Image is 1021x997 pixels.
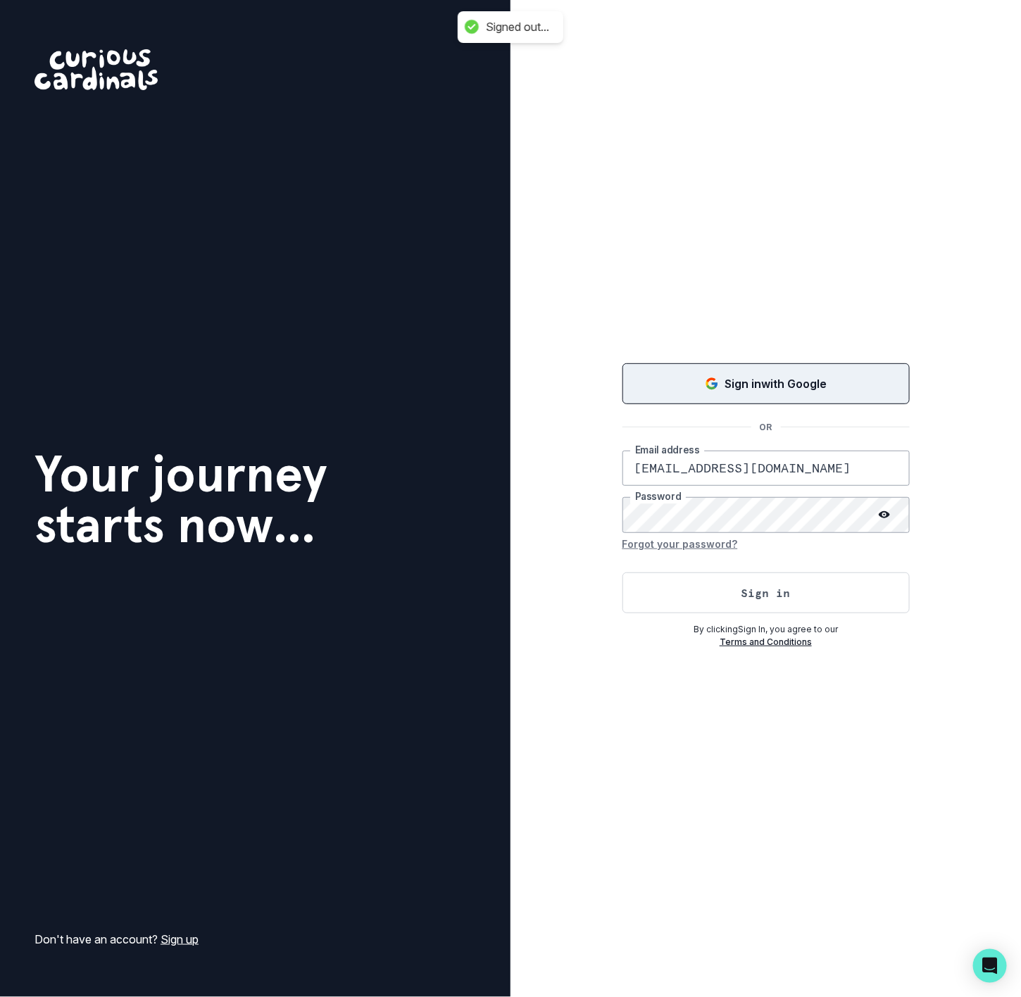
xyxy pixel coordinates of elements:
[35,931,199,948] p: Don't have an account?
[622,623,910,636] p: By clicking Sign In , you agree to our
[35,449,327,550] h1: Your journey starts now...
[751,421,781,434] p: OR
[725,375,827,392] p: Sign in with Google
[622,363,910,404] button: Sign in with Google (GSuite)
[622,572,910,613] button: Sign in
[486,20,549,35] div: Signed out...
[973,949,1007,983] div: Open Intercom Messenger
[161,932,199,946] a: Sign up
[622,533,738,556] button: Forgot your password?
[720,637,812,647] a: Terms and Conditions
[35,49,158,90] img: Curious Cardinals Logo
